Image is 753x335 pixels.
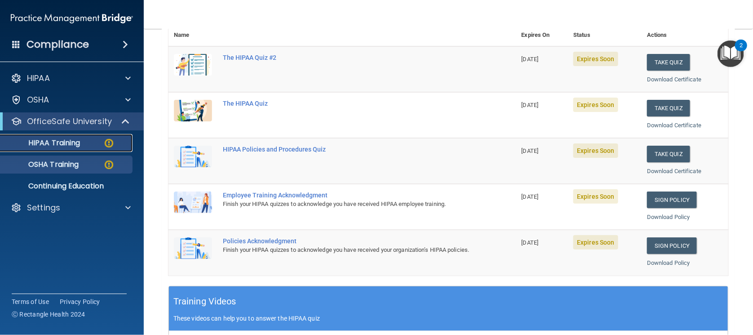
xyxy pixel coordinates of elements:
th: Expires On [516,24,568,46]
span: Expires Soon [573,143,618,158]
span: Expires Soon [573,235,618,250]
a: Privacy Policy [60,297,100,306]
a: Download Certificate [647,76,701,83]
h5: Training Videos [173,294,236,309]
span: [DATE] [522,193,539,200]
span: [DATE] [522,56,539,63]
p: These videos can help you to answer the HIPAA quiz [173,315,723,322]
div: Finish your HIPAA quizzes to acknowledge you have received HIPAA employee training. [223,199,471,210]
p: OSHA [27,94,49,105]
div: Policies Acknowledgment [223,237,471,245]
a: OfficeSafe University [11,116,130,127]
a: Sign Policy [647,237,697,254]
p: Continuing Education [6,182,128,191]
th: Name [168,24,217,46]
button: Take Quiz [647,146,690,162]
span: Expires Soon [573,52,618,66]
span: Expires Soon [573,189,618,204]
button: Open Resource Center, 2 new notifications [718,40,744,67]
th: Status [568,24,642,46]
img: warning-circle.0cc9ac19.png [103,159,115,170]
th: Actions [642,24,728,46]
button: Take Quiz [647,54,690,71]
span: Expires Soon [573,98,618,112]
div: Employee Training Acknowledgment [223,192,471,199]
span: [DATE] [522,102,539,108]
a: Terms of Use [12,297,49,306]
p: OfficeSafe University [27,116,112,127]
p: HIPAA Training [6,138,80,147]
a: Sign Policy [647,192,697,208]
div: The HIPAA Quiz #2 [223,54,471,61]
p: HIPAA [27,73,50,84]
p: OSHA Training [6,160,79,169]
img: PMB logo [11,9,133,27]
span: [DATE] [522,239,539,246]
a: Download Certificate [647,122,701,129]
button: Take Quiz [647,100,690,116]
span: Ⓒ Rectangle Health 2024 [12,310,85,319]
a: Download Policy [647,259,690,266]
div: The HIPAA Quiz [223,100,471,107]
div: HIPAA Policies and Procedures Quiz [223,146,471,153]
p: Settings [27,202,60,213]
div: Finish your HIPAA quizzes to acknowledge you have received your organization’s HIPAA policies. [223,245,471,255]
a: Settings [11,202,131,213]
div: 2 [740,45,743,57]
a: Download Policy [647,214,690,220]
a: Download Certificate [647,168,701,174]
span: [DATE] [522,147,539,154]
img: warning-circle.0cc9ac19.png [103,138,115,149]
h4: Compliance [27,38,89,51]
a: HIPAA [11,73,131,84]
a: OSHA [11,94,131,105]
